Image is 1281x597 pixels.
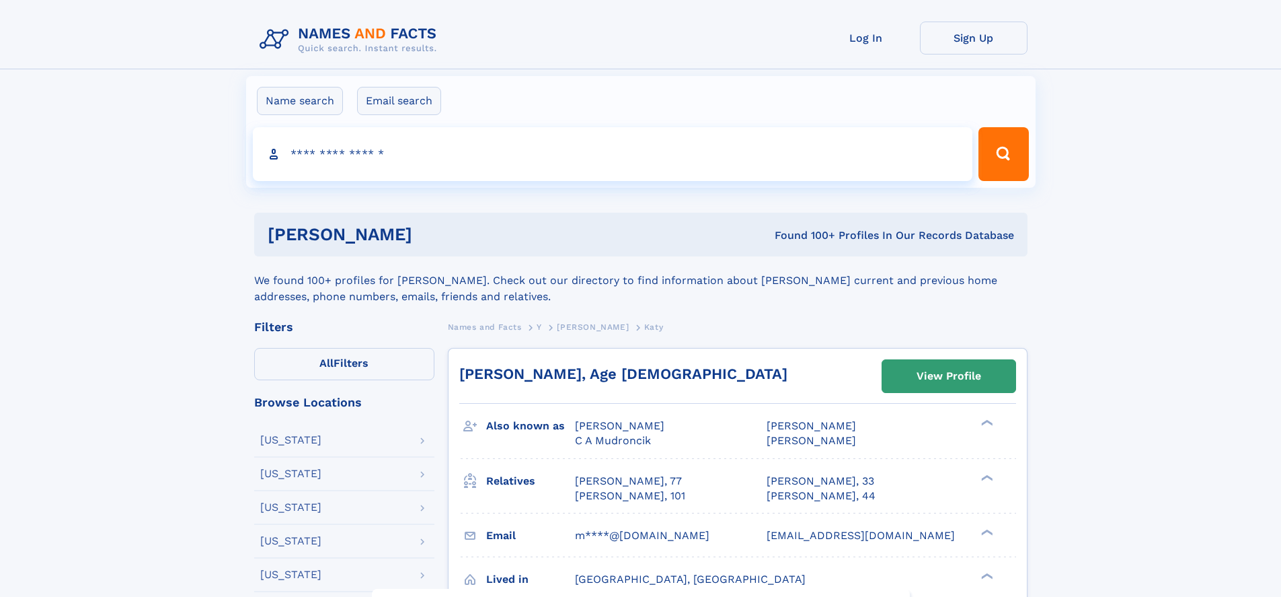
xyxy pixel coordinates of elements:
div: [US_STATE] [260,502,321,513]
div: Browse Locations [254,396,434,409]
a: [PERSON_NAME], 44 [767,489,876,503]
a: [PERSON_NAME] [557,318,629,335]
div: [US_STATE] [260,435,321,446]
a: [PERSON_NAME], 101 [575,489,685,503]
div: Filters [254,321,434,333]
span: [PERSON_NAME] [767,434,856,447]
span: [EMAIL_ADDRESS][DOMAIN_NAME] [767,529,955,542]
input: search input [253,127,973,181]
a: [PERSON_NAME], 33 [767,474,874,489]
a: Log In [812,22,920,55]
a: Sign Up [920,22,1027,55]
span: [PERSON_NAME] [557,322,629,332]
div: ❯ [978,571,994,580]
h3: Email [486,524,575,547]
span: Katy [644,322,663,332]
h3: Also known as [486,415,575,437]
div: View Profile [917,361,981,392]
h1: [PERSON_NAME] [268,226,594,243]
a: [PERSON_NAME], Age [DEMOGRAPHIC_DATA] [459,365,787,382]
div: [US_STATE] [260,536,321,547]
div: ❯ [978,528,994,536]
span: [GEOGRAPHIC_DATA], [GEOGRAPHIC_DATA] [575,573,806,586]
div: We found 100+ profiles for [PERSON_NAME]. Check out our directory to find information about [PERS... [254,256,1027,305]
h3: Relatives [486,470,575,493]
span: Y [537,322,542,332]
a: Names and Facts [448,318,522,335]
h3: Lived in [486,568,575,591]
div: [US_STATE] [260,468,321,479]
a: Y [537,318,542,335]
a: View Profile [882,360,1015,392]
label: Filters [254,348,434,380]
div: ❯ [978,473,994,482]
div: Found 100+ Profiles In Our Records Database [593,228,1014,243]
a: [PERSON_NAME], 77 [575,474,682,489]
button: Search Button [978,127,1028,181]
img: Logo Names and Facts [254,22,448,58]
span: [PERSON_NAME] [575,419,664,432]
label: Email search [357,87,441,115]
span: C A Mudroncik [575,434,651,447]
div: [US_STATE] [260,569,321,580]
span: All [319,357,334,370]
div: ❯ [978,419,994,427]
label: Name search [257,87,343,115]
span: [PERSON_NAME] [767,419,856,432]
